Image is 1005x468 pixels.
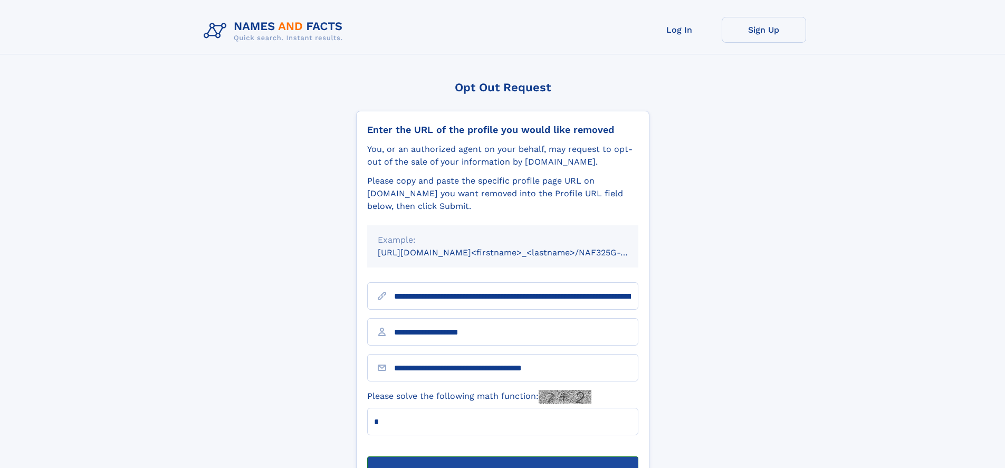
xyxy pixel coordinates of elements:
[367,390,591,404] label: Please solve the following math function:
[199,17,351,45] img: Logo Names and Facts
[378,234,628,246] div: Example:
[356,81,649,94] div: Opt Out Request
[367,124,638,136] div: Enter the URL of the profile you would like removed
[637,17,722,43] a: Log In
[722,17,806,43] a: Sign Up
[367,143,638,168] div: You, or an authorized agent on your behalf, may request to opt-out of the sale of your informatio...
[378,247,658,257] small: [URL][DOMAIN_NAME]<firstname>_<lastname>/NAF325G-xxxxxxxx
[367,175,638,213] div: Please copy and paste the specific profile page URL on [DOMAIN_NAME] you want removed into the Pr...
